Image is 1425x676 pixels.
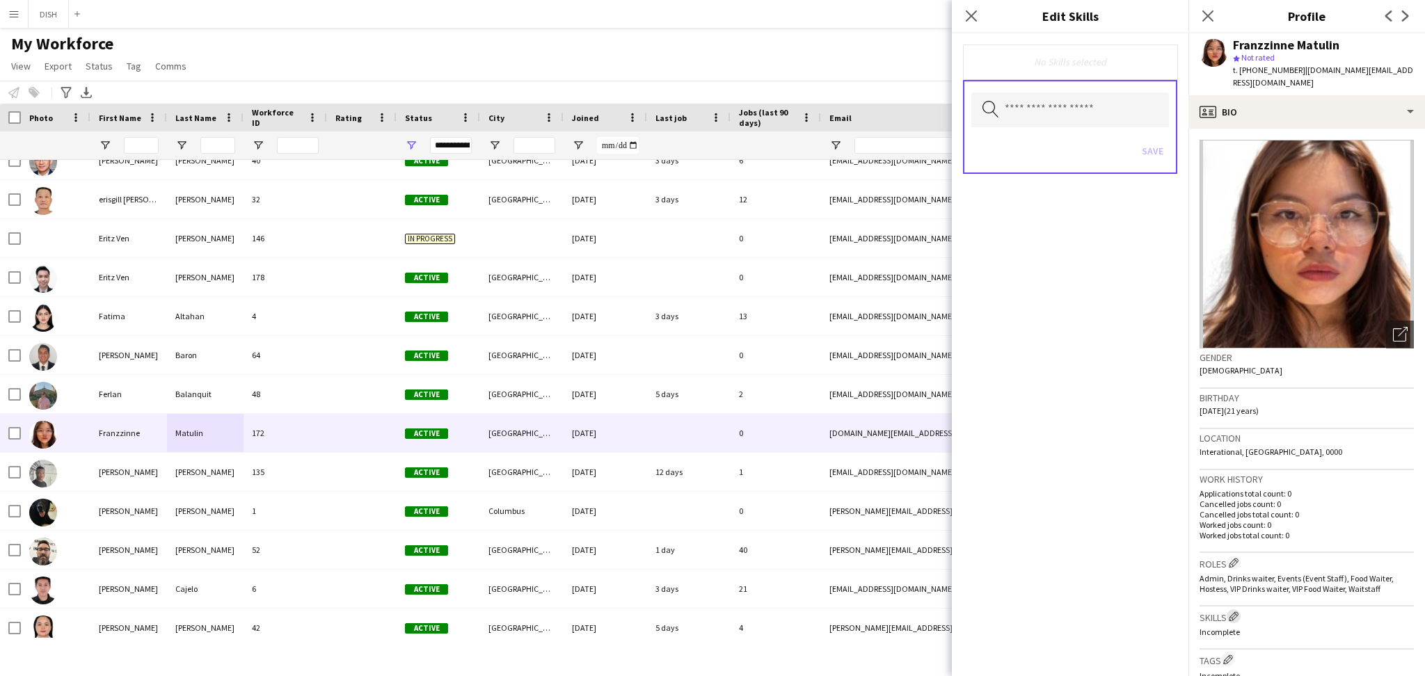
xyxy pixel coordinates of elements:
a: Comms [150,57,192,75]
span: Active [405,273,448,283]
div: 64 [244,336,327,374]
p: Worked jobs total count: 0 [1200,530,1414,540]
div: [DATE] [564,453,647,491]
div: [PERSON_NAME] [90,453,167,491]
span: Active [405,506,448,517]
div: erisgill [PERSON_NAME] [90,180,167,218]
span: Rating [335,113,362,123]
div: [DATE] [564,570,647,608]
button: DISH [29,1,69,28]
div: 172 [244,414,327,452]
h3: Work history [1200,473,1414,485]
div: Columbus [480,492,564,530]
span: Photo [29,113,53,123]
p: Applications total count: 0 [1200,488,1414,499]
button: Open Filter Menu [175,139,188,152]
a: Tag [121,57,147,75]
div: 42 [244,609,327,647]
div: [DATE] [564,609,647,647]
div: [EMAIL_ADDRESS][DOMAIN_NAME] [821,453,1099,491]
div: 0 [731,414,821,452]
div: [EMAIL_ADDRESS][DOMAIN_NAME] [821,180,1099,218]
span: First Name [99,113,141,123]
input: Last Name Filter Input [200,137,235,154]
div: Open photos pop-in [1386,321,1414,348]
div: 12 days [647,453,731,491]
app-action-btn: Advanced filters [58,84,74,101]
span: t. [PHONE_NUMBER] [1233,65,1305,75]
div: Cajelo [167,570,244,608]
div: [PERSON_NAME] [167,219,244,257]
div: [PERSON_NAME] [167,141,244,179]
div: [EMAIL_ADDRESS][DOMAIN_NAME] [821,219,1099,257]
div: [GEOGRAPHIC_DATA] [480,570,564,608]
img: Guillen Dimayuga [29,615,57,643]
div: [PERSON_NAME] [90,492,167,530]
span: Status [405,113,432,123]
div: [EMAIL_ADDRESS][DOMAIN_NAME] [821,570,1099,608]
div: 0 [731,258,821,296]
div: [DATE] [564,258,647,296]
div: [EMAIL_ADDRESS][DOMAIN_NAME] [821,297,1099,335]
div: [GEOGRAPHIC_DATA] [480,375,564,413]
div: 5 days [647,609,731,647]
div: [GEOGRAPHIC_DATA] [480,180,564,218]
div: [DATE] [564,219,647,257]
p: Incomplete [1200,627,1414,637]
span: Active [405,312,448,322]
h3: Birthday [1200,392,1414,404]
span: Admin, Drinks waiter, Events (Event Staff), Food Waiter, Hostess, VIP Drinks waiter, VIP Food Wai... [1200,573,1394,594]
span: In progress [405,234,455,244]
div: [EMAIL_ADDRESS][DOMAIN_NAME] [821,141,1099,179]
h3: Profile [1188,7,1425,25]
div: [EMAIL_ADDRESS][DOMAIN_NAME] [821,258,1099,296]
div: 2 [731,375,821,413]
img: Ferlan Balanquit [29,382,57,410]
p: Cancelled jobs total count: 0 [1200,509,1414,520]
div: Altahan [167,297,244,335]
input: First Name Filter Input [124,137,159,154]
a: View [6,57,36,75]
div: 135 [244,453,327,491]
div: [PERSON_NAME] [90,336,167,374]
div: Eritz Ven [90,258,167,296]
div: [DATE] [564,531,647,569]
div: 3 days [647,141,731,179]
span: [DEMOGRAPHIC_DATA] [1200,365,1282,376]
div: [PERSON_NAME] [167,258,244,296]
div: 1 day [647,531,731,569]
div: Franzzinne Matulin [1233,39,1339,51]
div: 3 days [647,180,731,218]
div: Ferlan [90,375,167,413]
button: Open Filter Menu [488,139,501,152]
h3: Roles [1200,556,1414,570]
div: [DATE] [564,375,647,413]
img: Garima Sajwan [29,499,57,526]
span: Active [405,467,448,478]
div: [PERSON_NAME] [167,180,244,218]
span: My Workforce [11,33,113,54]
div: [GEOGRAPHIC_DATA] [480,453,564,491]
img: Fatima Altahan [29,304,57,332]
span: Not rated [1241,52,1275,63]
div: 13 [731,297,821,335]
span: Active [405,623,448,634]
div: [PERSON_NAME] [167,453,244,491]
h3: Gender [1200,351,1414,364]
div: 4 [244,297,327,335]
div: [PERSON_NAME] [90,609,167,647]
div: 40 [731,531,821,569]
div: [DATE] [564,180,647,218]
img: erisgill ryan santos [29,187,57,215]
div: [GEOGRAPHIC_DATA] [480,141,564,179]
div: 52 [244,531,327,569]
button: Open Filter Menu [405,139,417,152]
span: | [DOMAIN_NAME][EMAIL_ADDRESS][DOMAIN_NAME] [1233,65,1413,88]
span: Comms [155,60,186,72]
span: Last Name [175,113,216,123]
span: Active [405,195,448,205]
h3: Location [1200,432,1414,444]
span: City [488,113,504,123]
div: 40 [244,141,327,179]
div: 1 [244,492,327,530]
